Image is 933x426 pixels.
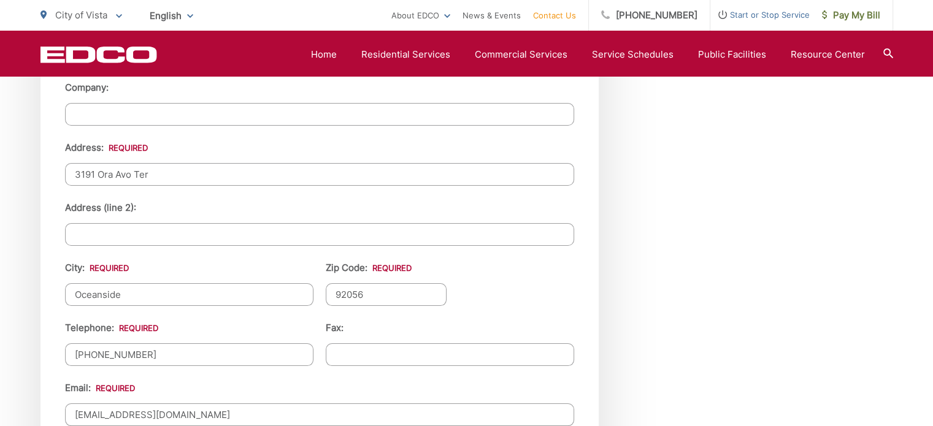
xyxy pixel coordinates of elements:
a: Contact Us [533,8,576,23]
label: Fax: [326,322,344,333]
label: Company: [65,82,109,93]
a: Public Facilities [698,47,766,62]
a: Residential Services [361,47,450,62]
label: Address: [65,142,148,153]
label: Zip Code: [326,262,412,273]
label: Email: [65,382,135,394]
a: Commercial Services [475,47,567,62]
span: English [140,5,202,26]
a: Resource Center [791,47,865,62]
a: About EDCO [391,8,450,23]
label: City: [65,262,129,273]
label: Address (line 2): [65,202,136,213]
a: Home [311,47,337,62]
span: Pay My Bill [822,8,880,23]
a: Service Schedules [592,47,674,62]
a: EDCD logo. Return to the homepage. [40,46,157,63]
a: News & Events [463,8,521,23]
label: Telephone: [65,322,158,333]
span: City of Vista [55,9,107,21]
